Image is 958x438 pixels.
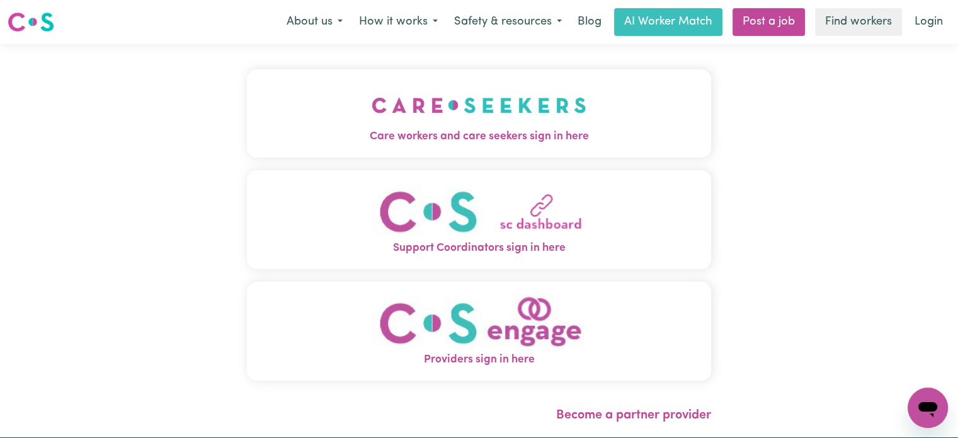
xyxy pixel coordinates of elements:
[8,11,54,33] img: Careseekers logo
[278,9,351,35] button: About us
[556,409,711,422] a: Become a partner provider
[815,8,902,36] a: Find workers
[733,8,805,36] a: Post a job
[247,282,711,381] button: Providers sign in here
[908,388,948,428] iframe: Button to launch messaging window
[247,170,711,269] button: Support Coordinators sign in here
[247,69,711,158] button: Care workers and care seekers sign in here
[351,9,446,35] button: How it works
[907,8,950,36] a: Login
[247,129,711,145] span: Care workers and care seekers sign in here
[446,9,570,35] button: Safety & resources
[247,352,711,368] span: Providers sign in here
[570,8,609,36] a: Blog
[614,8,722,36] a: AI Worker Match
[247,240,711,256] span: Support Coordinators sign in here
[8,8,54,37] a: Careseekers logo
